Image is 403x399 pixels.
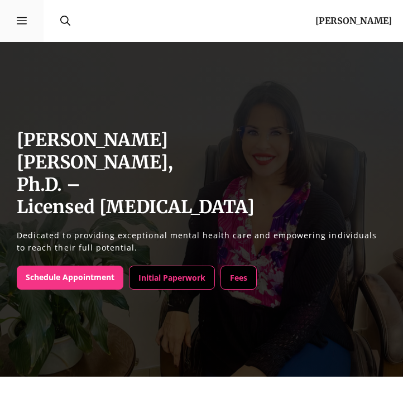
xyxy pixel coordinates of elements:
a: Fees [220,266,257,290]
h1: [PERSON_NAME] [PERSON_NAME], Ph.D. – Licensed [MEDICAL_DATA] [17,129,386,218]
a: [PERSON_NAME] [315,15,392,26]
a: Initial Paperwork [129,266,215,290]
p: Dedicated to providing exceptional mental health care and empowering individuals to reach their f... [17,229,386,254]
a: Schedule Appointment [17,266,123,290]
